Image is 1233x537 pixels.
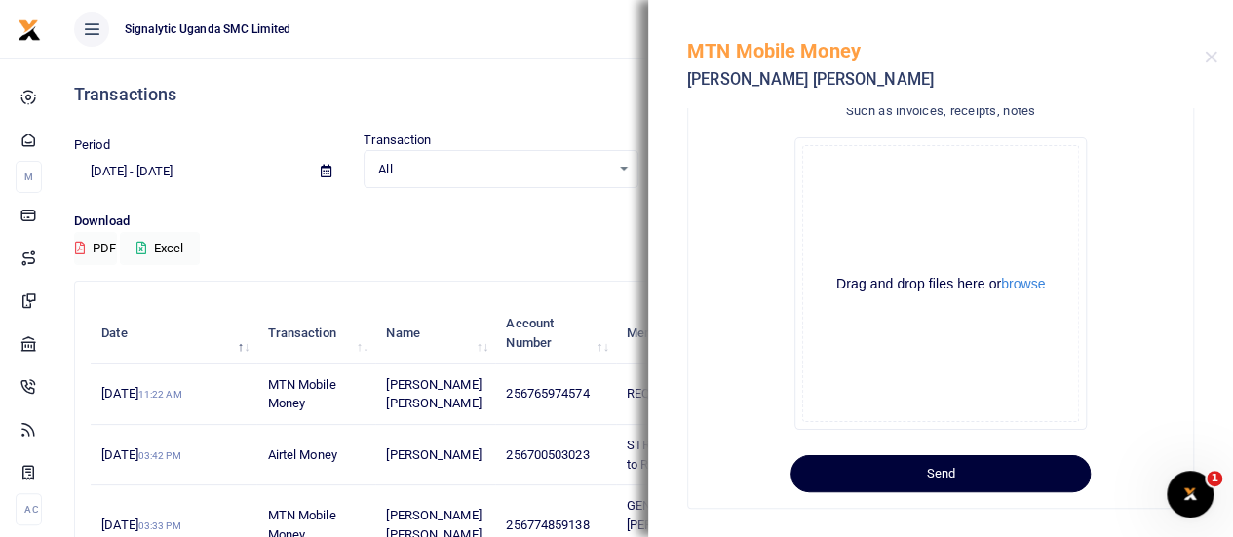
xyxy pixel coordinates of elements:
th: Transaction: activate to sort column ascending [256,303,375,364]
h5: [PERSON_NAME] [PERSON_NAME] [687,70,1205,90]
h4: Transactions [74,84,1217,105]
span: MTN Mobile Money [268,377,336,411]
th: Date: activate to sort column descending [91,303,256,364]
iframe: Intercom live chat [1167,471,1214,518]
span: 256700503023 [506,447,589,462]
input: select period [74,155,305,188]
label: Period [74,135,110,155]
span: [PERSON_NAME] [PERSON_NAME] [386,377,481,411]
h5: MTN Mobile Money [687,39,1205,62]
span: [DATE] [101,386,181,401]
th: Name: activate to sort column ascending [375,303,495,364]
button: Send [790,455,1091,492]
li: Ac [16,493,42,525]
div: Drag and drop files here or [803,275,1078,293]
span: [DATE] [101,518,180,532]
label: Transaction [364,131,431,150]
div: File Uploader [794,137,1087,430]
span: All [378,160,609,179]
th: Memo: activate to sort column ascending [616,303,777,364]
span: Signalytic Uganda SMC Limited [117,20,298,38]
h4: Such as invoices, receipts, notes [712,100,1170,122]
span: 1 [1207,471,1222,486]
th: Account Number: activate to sort column ascending [495,303,616,364]
small: 03:42 PM [138,450,181,461]
small: 03:33 PM [138,520,181,531]
button: browse [1001,277,1045,290]
img: logo-small [18,19,41,42]
span: [DATE] [101,447,180,462]
span: STRMAI TSP Transport to REQSN00105 [627,438,757,472]
li: M [16,161,42,193]
span: Airtel Money [268,447,337,462]
span: 256765974574 [506,386,589,401]
span: REQSN00116 GEN [627,386,729,401]
p: Download [74,211,1217,232]
button: Excel [120,232,200,265]
span: [PERSON_NAME] [386,447,481,462]
small: 11:22 AM [138,389,182,400]
button: Close [1205,51,1217,63]
button: PDF [74,232,117,265]
a: logo-small logo-large logo-large [18,21,41,36]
